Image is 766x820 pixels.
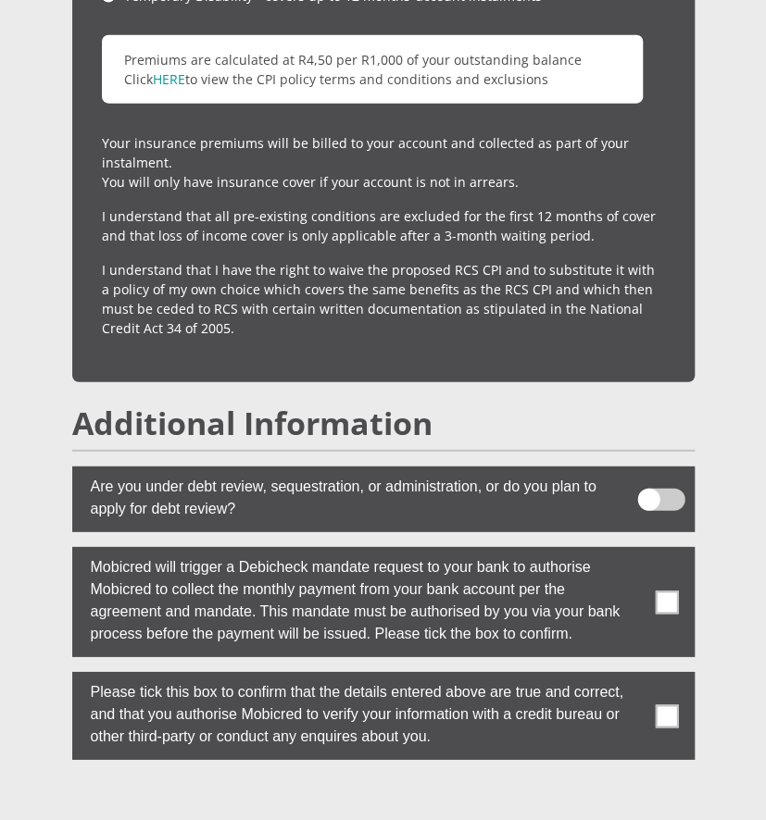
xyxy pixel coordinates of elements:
label: Mobicred will trigger a Debicheck mandate request to your bank to authorise Mobicred to collect t... [72,547,633,650]
label: Please tick this box to confirm that the details entered above are true and correct, and that you... [72,672,633,752]
p: Your insurance premiums will be billed to your account and collected as part of your instalment. ... [102,133,665,192]
label: Are you under debt review, sequestration, or administration, or do you plan to apply for debt rev... [72,466,633,525]
a: HERE [153,70,185,88]
p: I understand that all pre-existing conditions are excluded for the first 12 months of cover and t... [102,206,665,245]
p: Premiums are calculated at R4,50 per R1,000 of your outstanding balance Click to view the CPI pol... [102,35,643,104]
p: I understand that I have the right to waive the proposed RCS CPI and to substitute it with a poli... [102,260,665,338]
h2: Additional Information [72,404,695,442]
